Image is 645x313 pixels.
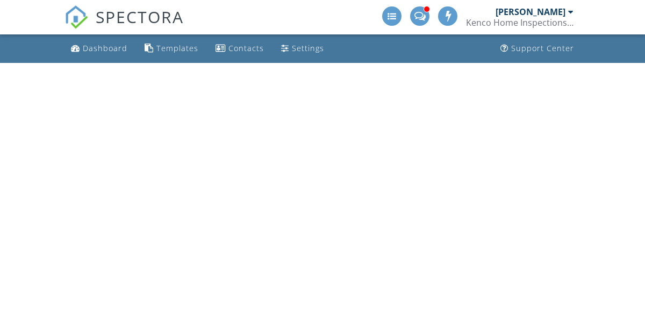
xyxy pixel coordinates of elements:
div: Dashboard [83,43,127,53]
div: Kenco Home Inspections Inc. [466,17,574,28]
a: Contacts [211,39,268,59]
div: Support Center [511,43,574,53]
div: Contacts [228,43,264,53]
div: Templates [156,43,198,53]
a: Dashboard [67,39,132,59]
div: [PERSON_NAME] [496,6,565,17]
img: The Best Home Inspection Software - Spectora [64,5,88,29]
div: Settings [292,43,324,53]
a: Support Center [496,39,578,59]
a: Settings [277,39,328,59]
a: Templates [140,39,203,59]
span: SPECTORA [96,5,184,28]
a: SPECTORA [64,15,184,37]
